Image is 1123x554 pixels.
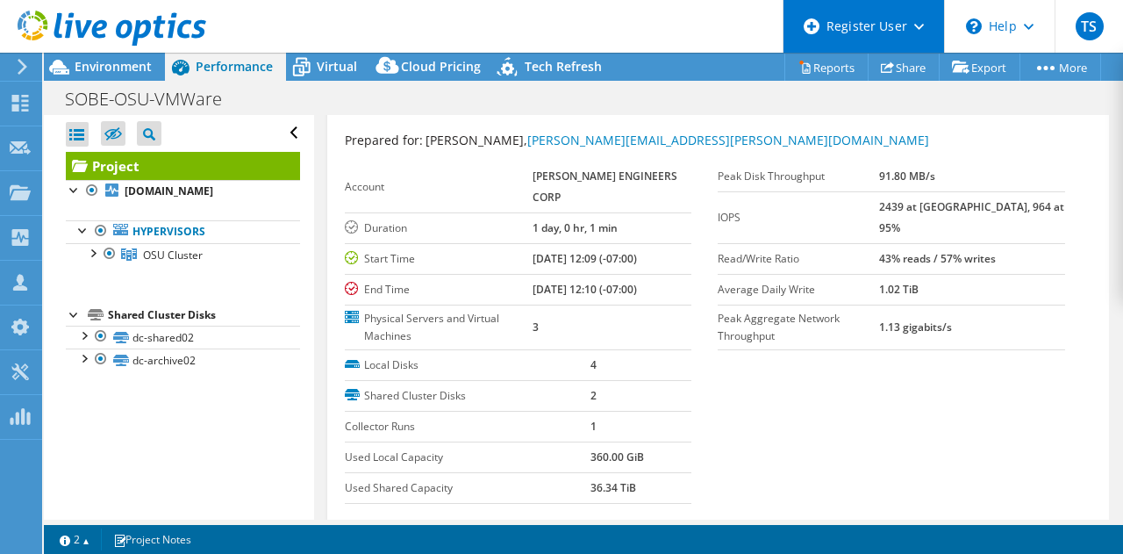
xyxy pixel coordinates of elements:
[125,183,213,198] b: [DOMAIN_NAME]
[590,357,597,372] b: 4
[590,419,597,434] b: 1
[966,18,982,34] svg: \n
[718,168,879,185] label: Peak Disk Throughput
[879,251,996,266] b: 43% reads / 57% writes
[718,281,879,299] label: Average Daily Write
[879,320,952,335] b: 1.13 gigabits/s
[939,54,1020,81] a: Export
[533,320,539,335] b: 3
[533,169,677,205] b: [PERSON_NAME] ENGINEERS CORP
[317,58,357,75] span: Virtual
[75,58,152,75] span: Environment
[401,58,481,75] span: Cloud Pricing
[533,282,637,297] b: [DATE] 12:10 (-07:00)
[66,326,300,349] a: dc-shared02
[66,180,300,203] a: [DOMAIN_NAME]
[196,58,273,75] span: Performance
[879,169,935,183] b: 91.80 MB/s
[718,250,879,268] label: Read/Write Ratio
[345,132,423,148] label: Prepared for:
[345,479,590,497] label: Used Shared Capacity
[66,349,300,371] a: dc-archive02
[57,90,249,109] h1: SOBE-OSU-VMWare
[345,310,533,345] label: Physical Servers and Virtual Machines
[101,529,204,550] a: Project Notes
[345,281,533,299] label: End Time
[1076,12,1104,40] span: TS
[590,450,644,464] b: 360.00 GiB
[345,449,590,466] label: Used Local Capacity
[345,356,590,374] label: Local Disks
[879,199,1064,235] b: 2439 at [GEOGRAPHIC_DATA], 964 at 95%
[590,388,597,403] b: 2
[345,178,533,196] label: Account
[533,220,618,235] b: 1 day, 0 hr, 1 min
[66,152,300,180] a: Project
[66,220,300,243] a: Hypervisors
[426,132,929,148] span: [PERSON_NAME],
[1019,54,1101,81] a: More
[345,418,590,435] label: Collector Runs
[345,219,533,237] label: Duration
[879,282,919,297] b: 1.02 TiB
[143,248,203,263] span: OSU Cluster
[590,480,636,495] b: 36.34 TiB
[718,209,879,227] label: IOPS
[345,387,590,405] label: Shared Cluster Disks
[66,243,300,266] a: OSU Cluster
[525,58,602,75] span: Tech Refresh
[533,251,637,266] b: [DATE] 12:09 (-07:00)
[108,305,300,326] div: Shared Cluster Disks
[345,250,533,268] label: Start Time
[47,529,102,550] a: 2
[718,310,879,345] label: Peak Aggregate Network Throughput
[527,132,929,148] a: [PERSON_NAME][EMAIL_ADDRESS][PERSON_NAME][DOMAIN_NAME]
[784,54,869,81] a: Reports
[868,54,940,81] a: Share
